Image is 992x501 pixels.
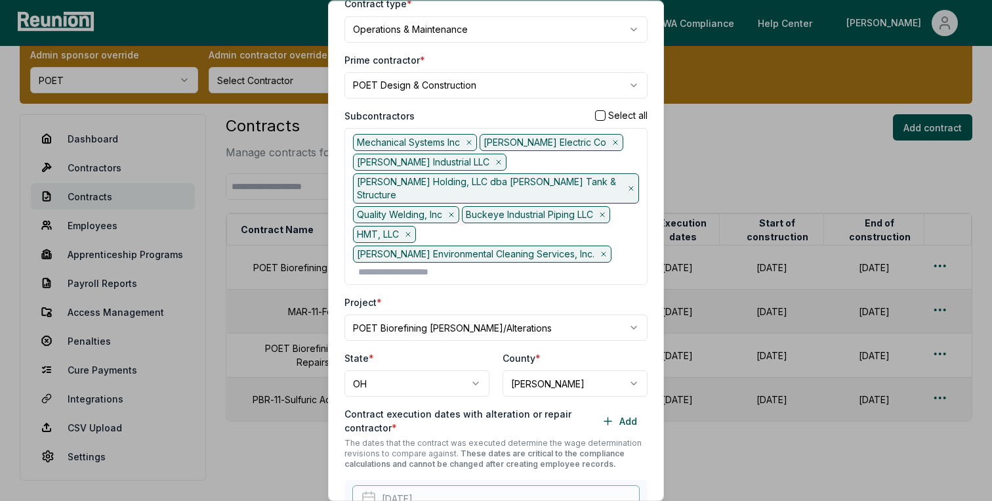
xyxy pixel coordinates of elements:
button: Add [591,408,648,435]
label: Prime contractor [344,53,425,67]
div: Mechanical Systems Inc [353,134,477,151]
div: [PERSON_NAME] Electric Co [480,134,623,151]
div: Quality Welding, Inc [353,206,459,223]
label: County [503,352,541,366]
div: [PERSON_NAME] Holding, LLC dba [PERSON_NAME] Tank & Structure [353,173,639,204]
div: [PERSON_NAME] Environmental Cleaning Services, Inc. [353,246,611,263]
label: State [344,352,374,366]
div: HMT, LLC [353,227,416,244]
label: Select all [608,112,648,121]
div: [PERSON_NAME] Industrial LLC [353,154,506,171]
label: Project [344,296,382,310]
label: Subcontractors [344,109,415,123]
span: These dates are critical to the compliance calculations and cannot be changed after creating empl... [344,449,625,469]
div: Buckeye Industrial Piping LLC [462,206,610,223]
label: Contract execution dates with alteration or repair contractor [344,408,591,435]
span: The dates that the contract was executed determine the wage determination revisions to compare ag... [344,439,642,469]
